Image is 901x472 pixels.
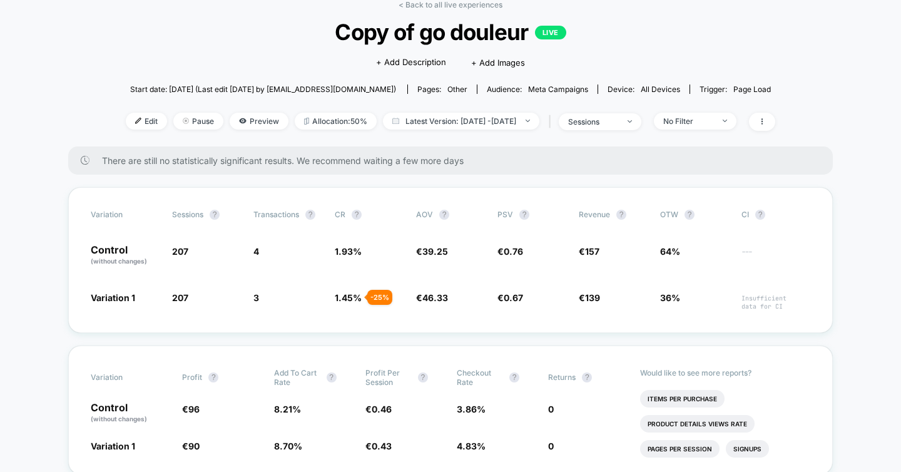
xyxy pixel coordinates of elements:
span: 0 [548,404,554,414]
span: + Add Images [471,58,525,68]
span: 3.86 % [457,404,486,414]
img: end [526,120,530,122]
span: Sessions [172,210,203,219]
span: 0.43 [372,441,392,451]
button: ? [755,210,765,220]
div: Pages: [417,85,467,94]
button: ? [210,210,220,220]
button: ? [439,210,449,220]
span: 4 [253,246,259,257]
button: ? [305,210,315,220]
span: 64% [660,246,680,257]
img: end [628,120,632,123]
span: Revenue [579,210,610,219]
span: € [182,441,200,451]
button: ? [327,372,337,382]
p: Would like to see more reports? [640,368,811,377]
span: Page Load [733,85,771,94]
span: CI [741,210,810,220]
span: Profit Per Session [365,368,412,387]
div: sessions [568,117,618,126]
span: Meta campaigns [528,85,588,94]
div: No Filter [663,116,713,126]
img: rebalance [304,118,309,125]
span: --- [741,248,810,266]
span: Latest Version: [DATE] - [DATE] [383,113,539,130]
span: | [546,113,559,131]
button: ? [418,372,428,382]
span: € [416,246,448,257]
span: 207 [172,292,188,303]
span: 46.33 [422,292,448,303]
span: (without changes) [91,257,147,265]
span: € [182,404,200,414]
span: Returns [548,372,576,382]
span: Pause [173,113,223,130]
span: Checkout Rate [457,368,503,387]
span: 139 [585,292,600,303]
li: Items Per Purchase [640,390,725,408]
div: Trigger: [700,85,771,94]
p: Control [91,403,170,424]
span: Start date: [DATE] (Last edit [DATE] by [EMAIL_ADDRESS][DOMAIN_NAME]) [130,85,396,94]
button: ? [616,210,626,220]
span: 157 [585,246,599,257]
li: Product Details Views Rate [640,415,755,433]
span: 1.45 % [335,292,362,303]
span: CR [335,210,345,219]
span: Preview [230,113,288,130]
span: 8.70 % [274,441,302,451]
span: all devices [641,85,680,94]
img: calendar [392,118,399,124]
span: Variation [91,368,160,387]
span: Copy of go douleur [158,19,743,45]
li: Signups [726,440,769,458]
span: Insufficient data for CI [741,294,810,310]
span: 39.25 [422,246,448,257]
button: ? [519,210,529,220]
button: ? [685,210,695,220]
button: ? [352,210,362,220]
span: AOV [416,210,433,219]
span: € [365,404,392,414]
span: Variation 1 [91,441,135,451]
span: 96 [188,404,200,414]
span: Allocation: 50% [295,113,377,130]
p: LIVE [535,26,566,39]
span: € [497,292,523,303]
span: € [416,292,448,303]
span: There are still no statistically significant results. We recommend waiting a few more days [102,155,808,166]
span: 4.83 % [457,441,486,451]
span: Variation [91,210,160,220]
span: € [579,246,599,257]
span: 1.93 % [335,246,362,257]
span: other [447,85,467,94]
span: Add To Cart Rate [274,368,320,387]
span: € [365,441,392,451]
span: Transactions [253,210,299,219]
span: + Add Description [376,56,446,69]
span: 0.67 [504,292,523,303]
li: Pages Per Session [640,440,720,458]
span: Profit [182,372,202,382]
span: € [497,246,523,257]
span: 8.21 % [274,404,301,414]
img: edit [135,118,141,124]
span: 0 [548,441,554,451]
img: end [183,118,189,124]
span: € [579,292,600,303]
p: Control [91,245,160,266]
span: 207 [172,246,188,257]
span: (without changes) [91,415,147,423]
div: - 25 % [367,290,392,305]
span: 0.76 [504,246,523,257]
div: Audience: [487,85,588,94]
span: 36% [660,292,680,303]
button: ? [509,372,519,382]
span: Device: [598,85,690,94]
span: Edit [126,113,167,130]
button: ? [208,372,218,382]
span: OTW [660,210,729,220]
span: 0.46 [372,404,392,414]
span: PSV [497,210,513,219]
